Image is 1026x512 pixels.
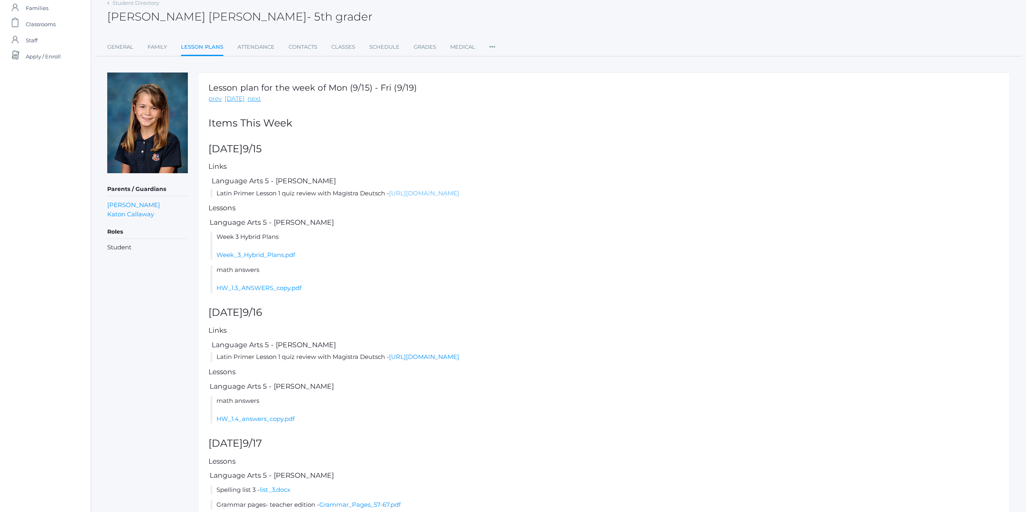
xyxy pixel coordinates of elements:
[289,39,317,55] a: Contacts
[210,500,999,510] li: Grammar pages- teacher edition -
[210,177,999,185] h5: Language Arts 5 - [PERSON_NAME]
[260,486,290,493] a: list_3.docx
[208,94,222,104] a: prev
[208,368,999,376] h5: Lessons
[208,118,999,129] h2: Items This Week
[208,438,999,449] h2: [DATE]
[208,307,999,318] h2: [DATE]
[216,284,302,292] a: HW_1.3_ANSWERS_copy.pdf
[210,265,999,293] li: math answers
[107,39,133,55] a: General
[107,209,154,219] a: Katon Callaway
[389,353,459,361] a: [URL][DOMAIN_NAME]
[208,163,999,170] h5: Links
[210,396,999,424] li: math answers
[208,472,999,479] h5: Language Arts 5 - [PERSON_NAME]
[237,39,275,55] a: Attendance
[148,39,167,55] a: Family
[107,73,188,173] img: Kennedy Callaway
[208,204,999,212] h5: Lessons
[243,437,262,449] span: 9/17
[208,327,999,334] h5: Links
[369,39,400,55] a: Schedule
[107,243,188,252] li: Student
[243,306,262,318] span: 9/16
[331,39,355,55] a: Classes
[208,219,999,226] h5: Language Arts 5 - [PERSON_NAME]
[107,225,188,239] h5: Roles
[210,341,999,349] h5: Language Arts 5 - [PERSON_NAME]
[210,485,999,495] li: Spelling list 3 -
[216,251,295,259] a: Week_3_Hybrid_Plans.pdf
[216,415,295,423] a: HW_1.4_answers_copy.pdf
[208,143,999,155] h2: [DATE]
[210,189,999,198] li: Latin Primer Lesson 1 quiz review with Magistra Deutsch -
[210,232,999,260] li: Week 3 Hybrid Plans
[248,94,261,104] a: next
[414,39,436,55] a: Grades
[26,16,56,32] span: Classrooms
[208,458,999,465] h5: Lessons
[208,383,999,390] h5: Language Arts 5 - [PERSON_NAME]
[450,39,475,55] a: Medical
[389,189,459,197] a: [URL][DOMAIN_NAME]
[243,143,262,155] span: 9/15
[225,94,245,104] a: [DATE]
[181,39,223,56] a: Lesson Plans
[107,200,160,209] a: [PERSON_NAME]
[307,10,373,23] span: - 5th grader
[26,32,37,48] span: Staff
[26,48,61,64] span: Apply / Enroll
[107,10,373,23] h2: [PERSON_NAME] [PERSON_NAME]
[208,83,417,92] h1: Lesson plan for the week of Mon (9/15) - Fri (9/19)
[210,352,999,362] li: Latin Primer Lesson 1 quiz review with Magistra Deutsch -
[319,501,401,508] a: Grammar_Pages_57-67.pdf
[107,182,188,196] h5: Parents / Guardians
